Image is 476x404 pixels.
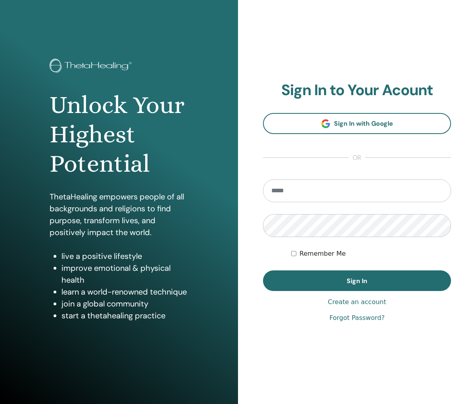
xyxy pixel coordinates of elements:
span: Sign In with Google [334,119,393,128]
button: Sign In [263,270,451,291]
li: improve emotional & physical health [61,262,188,286]
span: Sign In [347,277,367,285]
li: learn a world-renowned technique [61,286,188,298]
li: join a global community [61,298,188,310]
li: live a positive lifestyle [61,250,188,262]
a: Forgot Password? [329,313,384,323]
div: Keep me authenticated indefinitely or until I manually logout [291,249,451,258]
li: start a thetahealing practice [61,310,188,322]
h2: Sign In to Your Acount [263,81,451,100]
h1: Unlock Your Highest Potential [50,90,188,179]
label: Remember Me [299,249,346,258]
span: or [349,153,365,163]
a: Create an account [328,297,386,307]
a: Sign In with Google [263,113,451,134]
p: ThetaHealing empowers people of all backgrounds and religions to find purpose, transform lives, a... [50,191,188,238]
